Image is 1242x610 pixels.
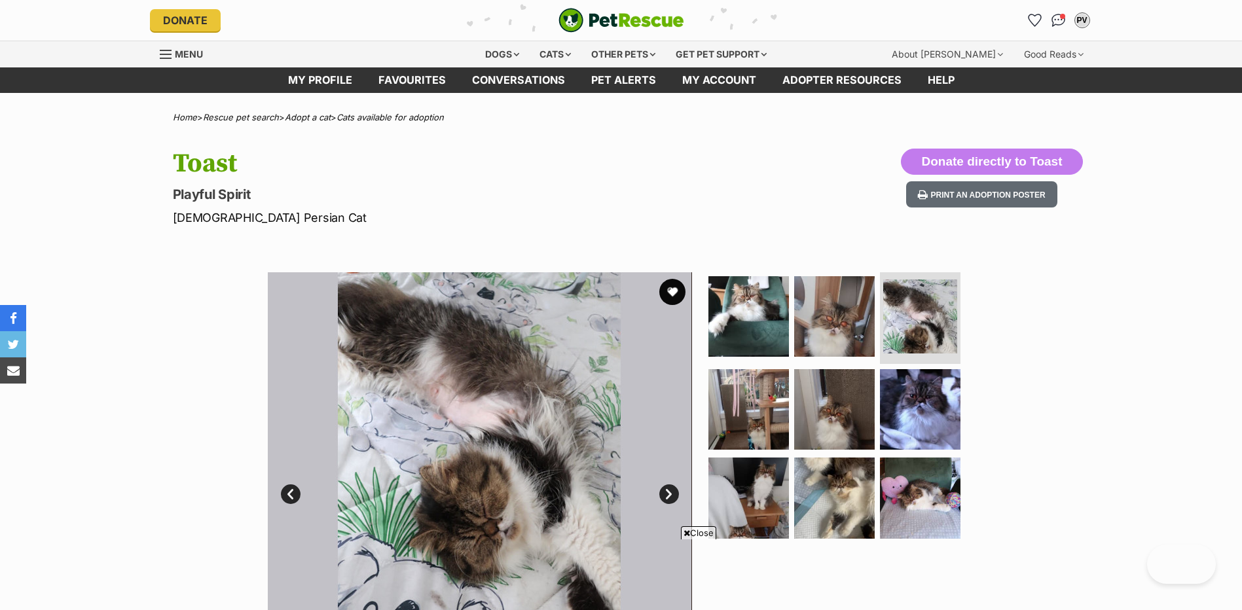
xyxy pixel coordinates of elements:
a: Menu [160,41,212,65]
button: My account [1072,10,1093,31]
p: Playful Spirit [173,185,727,204]
a: PetRescue [558,8,684,33]
a: Home [173,112,197,122]
span: Close [681,526,716,539]
a: Conversations [1048,10,1069,31]
img: Photo of Toast [883,279,957,353]
a: Rescue pet search [203,112,279,122]
img: Photo of Toast [708,369,789,450]
img: Photo of Toast [708,276,789,357]
div: Get pet support [667,41,776,67]
iframe: Help Scout Beacon - Open [1147,545,1216,584]
div: Other pets [582,41,665,67]
h1: Toast [173,149,727,179]
a: Adopter resources [769,67,915,93]
button: favourite [659,279,685,305]
a: My account [669,67,769,93]
div: Good Reads [1015,41,1093,67]
img: Photo of Toast [708,457,789,538]
img: Photo of Toast [880,369,960,450]
iframe: Advertisement [383,545,860,603]
a: Favourites [1025,10,1046,31]
img: Photo of Toast [880,457,960,538]
img: Photo of Toast [794,369,875,450]
img: logo-cat-932fe2b9b8326f06289b0f2fb663e598f794de774fb13d1741a6617ecf9a85b4.svg [558,8,684,33]
p: [DEMOGRAPHIC_DATA] Persian Cat [173,209,727,226]
div: > > > [140,113,1103,122]
img: chat-41dd97257d64d25036548639549fe6c8038ab92f7586957e7f3b1b290dea8141.svg [1051,14,1065,27]
img: Photo of Toast [794,457,875,538]
div: PV [1076,14,1089,27]
div: About [PERSON_NAME] [883,41,1012,67]
a: Favourites [365,67,459,93]
a: My profile [275,67,365,93]
a: Next [659,484,679,504]
img: Photo of Toast [794,276,875,357]
a: Cats available for adoption [337,112,444,122]
a: Pet alerts [578,67,669,93]
a: Donate [150,9,221,31]
a: Prev [281,484,301,504]
span: Menu [175,48,203,60]
a: Help [915,67,968,93]
div: Cats [530,41,580,67]
a: conversations [459,67,578,93]
ul: Account quick links [1025,10,1093,31]
a: Adopt a cat [285,112,331,122]
button: Donate directly to Toast [901,149,1082,175]
button: Print an adoption poster [906,181,1057,208]
div: Dogs [476,41,528,67]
